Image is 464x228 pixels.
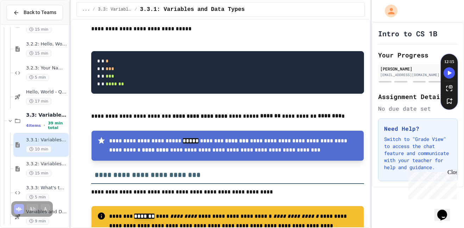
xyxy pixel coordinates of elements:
h3: Need Help? [384,124,452,133]
span: 3.3: Variables and Data Types [26,112,67,118]
span: 10 min [26,146,51,153]
div: [EMAIL_ADDRESS][DOMAIN_NAME] [380,72,456,78]
span: 3.3.2: Variables and Data Types - Review [26,161,67,167]
span: ... [82,7,90,12]
iframe: chat widget [406,169,457,199]
div: No due date set [378,104,458,113]
span: / [93,7,95,12]
span: Hello, World - Quiz [26,89,67,95]
span: 15 min [26,26,51,33]
iframe: chat widget [434,200,457,221]
span: 5 min [26,194,49,201]
span: 5 min [26,74,49,81]
div: My Account [377,3,399,19]
p: Switch to "Grade View" to access the chat feature and communicate with your teacher for help and ... [384,136,452,171]
span: 4 items [26,123,41,128]
span: 17 min [26,98,51,105]
span: 9 min [26,218,49,224]
span: 3.3.3: What's the Type? [26,185,67,191]
span: 15 min [26,170,51,177]
span: • [44,123,45,128]
h2: Assignment Details [378,92,458,101]
span: 3.2.3: Your Name and Favorite Movie [26,65,67,71]
div: Chat with us now!Close [3,3,49,45]
span: 3.2.2: Hello, World! - Review [26,41,67,47]
span: 3.3: Variables and Data Types [98,7,132,12]
span: / [134,7,137,12]
h2: Your Progress [378,50,458,60]
span: 39 min total [48,121,67,130]
span: 3.3.1: Variables and Data Types [140,5,245,14]
span: 15 min [26,50,51,57]
span: Back to Teams [24,9,56,16]
button: Back to Teams [6,5,63,20]
h1: Intro to CS 1B [378,29,437,38]
div: [PERSON_NAME] [380,66,456,72]
span: 3.3.1: Variables and Data Types [26,137,67,143]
